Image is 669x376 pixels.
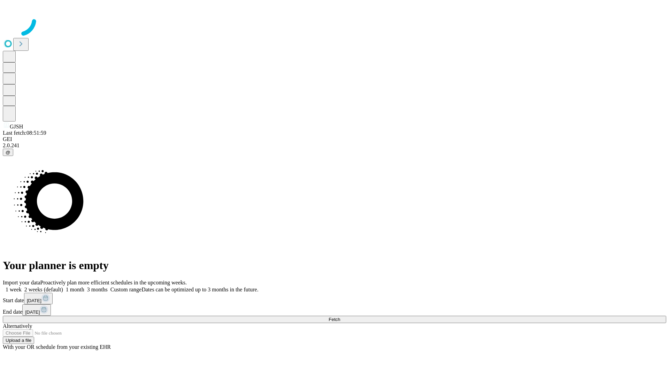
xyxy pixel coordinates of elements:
[24,287,63,292] span: 2 weeks (default)
[141,287,258,292] span: Dates can be optimized up to 3 months in the future.
[3,149,13,156] button: @
[3,259,666,272] h1: Your planner is empty
[3,136,666,142] div: GEI
[24,293,53,304] button: [DATE]
[3,337,34,344] button: Upload a file
[3,304,666,316] div: End date
[66,287,84,292] span: 1 month
[6,150,10,155] span: @
[10,124,23,130] span: GJSH
[3,316,666,323] button: Fetch
[3,344,111,350] span: With your OR schedule from your existing EHR
[3,323,32,329] span: Alternatively
[110,287,141,292] span: Custom range
[3,130,46,136] span: Last fetch: 08:51:59
[27,298,41,303] span: [DATE]
[6,287,22,292] span: 1 week
[22,304,51,316] button: [DATE]
[25,310,40,315] span: [DATE]
[87,287,108,292] span: 3 months
[40,280,187,285] span: Proactively plan more efficient schedules in the upcoming weeks.
[3,142,666,149] div: 2.0.241
[329,317,340,322] span: Fetch
[3,293,666,304] div: Start date
[3,280,40,285] span: Import your data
